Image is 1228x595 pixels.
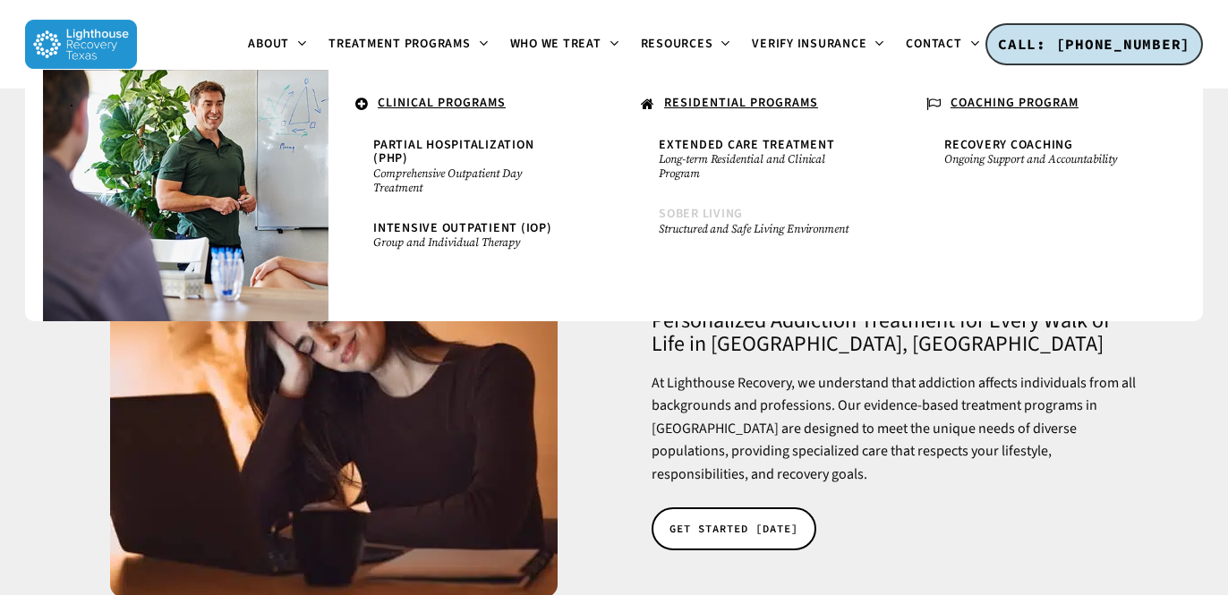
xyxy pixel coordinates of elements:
[998,35,1190,53] span: CALL: [PHONE_NUMBER]
[61,88,311,119] a: .
[364,213,578,259] a: Intensive Outpatient (IOP)Group and Individual Therapy
[248,35,289,53] span: About
[364,130,578,204] a: Partial Hospitalization (PHP)Comprehensive Outpatient Day Treatment
[951,94,1079,112] u: COACHING PROGRAM
[378,94,506,112] u: CLINICAL PROGRAMS
[944,152,1140,166] small: Ongoing Support and Accountability
[917,88,1167,122] a: COACHING PROGRAM
[669,520,798,538] span: GET STARTED [DATE]
[630,38,742,52] a: Resources
[373,235,569,250] small: Group and Individual Therapy
[741,38,895,52] a: Verify Insurance
[664,94,818,112] u: RESIDENTIAL PROGRAMS
[906,35,961,53] span: Contact
[373,219,552,237] span: Intensive Outpatient (IOP)
[373,136,533,167] span: Partial Hospitalization (PHP)
[641,35,713,53] span: Resources
[652,373,1136,484] span: At Lighthouse Recovery, we understand that addiction affects individuals from all backgrounds and...
[632,88,882,122] a: RESIDENTIAL PROGRAMS
[499,38,630,52] a: Who We Treat
[237,38,318,52] a: About
[70,94,74,112] span: .
[944,136,1073,154] span: Recovery Coaching
[510,35,601,53] span: Who We Treat
[346,88,596,122] a: CLINICAL PROGRAMS
[659,222,855,236] small: Structured and Safe Living Environment
[659,152,855,181] small: Long-term Residential and Clinical Program
[328,35,471,53] span: Treatment Programs
[752,35,866,53] span: Verify Insurance
[652,310,1137,356] h4: Personalized Addiction Treatment for Every Walk of Life in [GEOGRAPHIC_DATA], [GEOGRAPHIC_DATA]
[935,130,1149,175] a: Recovery CoachingOngoing Support and Accountability
[652,507,816,550] a: GET STARTED [DATE]
[373,166,569,195] small: Comprehensive Outpatient Day Treatment
[895,38,990,52] a: Contact
[650,199,864,244] a: Sober LivingStructured and Safe Living Environment
[25,20,137,69] img: Lighthouse Recovery Texas
[659,205,743,223] span: Sober Living
[650,130,864,190] a: Extended Care TreatmentLong-term Residential and Clinical Program
[318,38,499,52] a: Treatment Programs
[985,23,1203,66] a: CALL: [PHONE_NUMBER]
[659,136,834,154] span: Extended Care Treatment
